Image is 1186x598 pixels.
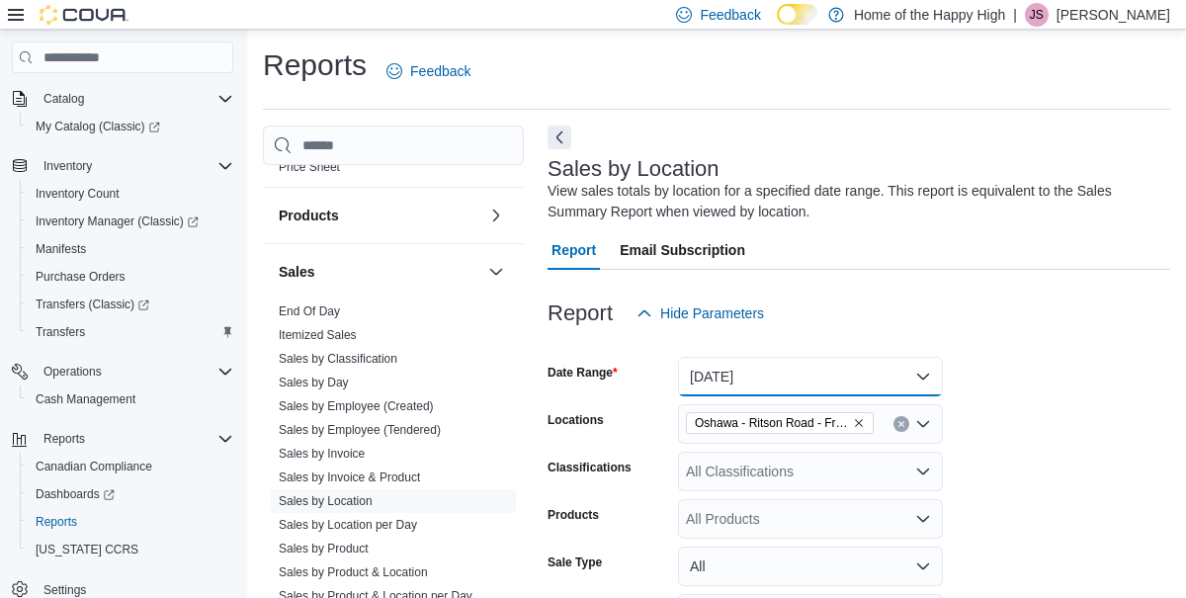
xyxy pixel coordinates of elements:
span: Purchase Orders [28,265,233,289]
label: Products [548,507,599,523]
a: Sales by Product [279,542,369,555]
span: Transfers (Classic) [36,297,149,312]
span: Sales by Product [279,541,369,556]
button: Inventory Count [20,180,241,208]
span: JS [1030,3,1044,27]
a: Feedback [379,51,478,91]
a: Inventory Manager (Classic) [28,210,207,233]
span: Email Subscription [620,230,745,270]
button: Sales [279,262,480,282]
span: Reports [43,431,85,447]
button: Open list of options [915,464,931,479]
a: Purchase Orders [28,265,133,289]
a: My Catalog (Classic) [28,115,168,138]
span: Transfers [36,324,85,340]
label: Date Range [548,365,618,381]
span: Inventory Count [28,182,233,206]
button: Products [484,204,508,227]
button: Inventory [36,154,100,178]
button: Catalog [36,87,92,111]
a: [US_STATE] CCRS [28,538,146,561]
button: Sales [484,260,508,284]
span: Sales by Invoice [279,446,365,462]
span: Oshawa - Ritson Road - Friendly Stranger [686,412,874,434]
span: My Catalog (Classic) [36,119,160,134]
h3: Sales by Location [548,157,720,181]
p: Home of the Happy High [854,3,1005,27]
button: Next [548,126,571,149]
a: Dashboards [20,480,241,508]
span: Reports [36,427,233,451]
span: Inventory [43,158,92,174]
p: [PERSON_NAME] [1057,3,1170,27]
span: Catalog [36,87,233,111]
button: Products [279,206,480,225]
span: Canadian Compliance [28,455,233,478]
label: Locations [548,412,604,428]
input: Dark Mode [777,4,818,25]
a: Cash Management [28,387,143,411]
span: Transfers (Classic) [28,293,233,316]
span: Dashboards [36,486,115,502]
a: Sales by Location [279,494,373,508]
span: Reports [28,510,233,534]
span: Feedback [410,61,470,81]
span: Sales by Employee (Created) [279,398,434,414]
a: Sales by Invoice & Product [279,470,420,484]
img: Cova [40,5,128,25]
button: Purchase Orders [20,263,241,291]
a: Itemized Sales [279,328,357,342]
span: Sales by Location [279,493,373,509]
a: Sales by Employee (Tendered) [279,423,441,437]
span: Inventory [36,154,233,178]
a: Reports [28,510,85,534]
span: Inventory Manager (Classic) [36,214,199,229]
span: Feedback [700,5,760,25]
span: Inventory Count [36,186,120,202]
span: Catalog [43,91,84,107]
span: Dashboards [28,482,233,506]
span: Sales by Classification [279,351,397,367]
span: Washington CCRS [28,538,233,561]
label: Classifications [548,460,632,475]
button: Inventory [4,152,241,180]
button: Transfers [20,318,241,346]
span: Oshawa - Ritson Road - Friendly Stranger [695,413,849,433]
h3: Report [548,301,613,325]
button: Remove Oshawa - Ritson Road - Friendly Stranger from selection in this group [853,417,865,429]
a: Sales by Employee (Created) [279,399,434,413]
span: Sales by Employee (Tendered) [279,422,441,438]
button: Reports [4,425,241,453]
span: Canadian Compliance [36,459,152,474]
a: Transfers (Classic) [20,291,241,318]
a: Manifests [28,237,94,261]
a: Dashboards [28,482,123,506]
span: Operations [43,364,102,380]
span: Operations [36,360,233,384]
button: Catalog [4,85,241,113]
a: My Catalog (Classic) [20,113,241,140]
button: Reports [36,427,93,451]
span: Reports [36,514,77,530]
span: Price Sheet [279,159,340,175]
button: Manifests [20,235,241,263]
div: Pricing [263,155,524,187]
span: End Of Day [279,303,340,319]
button: Open list of options [915,416,931,432]
a: Inventory Count [28,182,127,206]
span: Sales by Location per Day [279,517,417,533]
span: Dark Mode [777,25,778,26]
button: Operations [36,360,110,384]
span: Inventory Manager (Classic) [28,210,233,233]
div: Jessica Sproul [1025,3,1049,27]
button: Open list of options [915,511,931,527]
span: Cash Management [36,391,135,407]
a: Price Sheet [279,160,340,174]
a: Sales by Classification [279,352,397,366]
span: Sales by Invoice & Product [279,470,420,485]
span: Purchase Orders [36,269,126,285]
a: Transfers (Classic) [28,293,157,316]
label: Sale Type [548,555,602,570]
h3: Sales [279,262,315,282]
h1: Reports [263,45,367,85]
